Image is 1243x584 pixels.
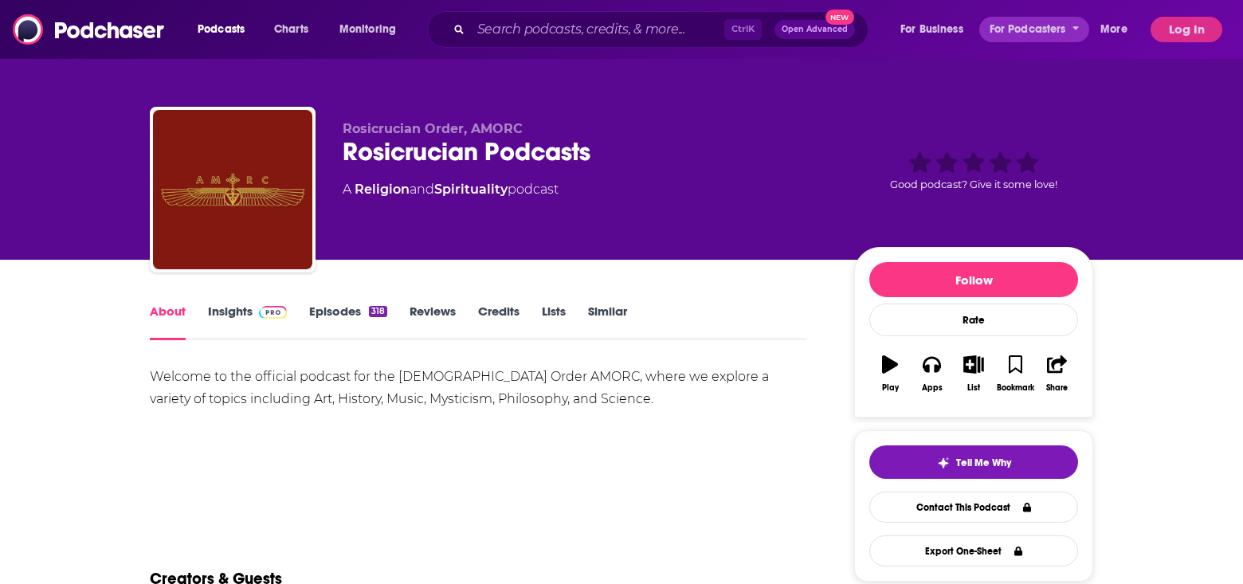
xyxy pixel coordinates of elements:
div: Welcome to the official podcast for the [DEMOGRAPHIC_DATA] Order AMORC, where we explore a variet... [150,366,807,410]
button: Log In [1151,17,1222,42]
img: tell me why sparkle [937,457,950,469]
div: Search podcasts, credits, & more... [442,11,884,48]
a: Spirituality [434,182,508,197]
span: More [1100,18,1127,41]
span: Ctrl K [724,19,762,40]
span: Tell Me Why [956,457,1011,469]
a: Similar [588,304,627,340]
span: Monitoring [339,18,396,41]
span: Podcasts [198,18,245,41]
a: Contact This Podcast [869,492,1078,523]
button: open menu [1089,17,1147,42]
div: Good podcast? Give it some love! [854,121,1093,220]
span: Charts [274,18,308,41]
img: Podchaser Pro [259,306,287,319]
span: and [410,182,434,197]
a: About [150,304,186,340]
a: Reviews [410,304,456,340]
button: Export One-Sheet [869,535,1078,566]
span: For Business [900,18,963,41]
div: Rate [869,304,1078,336]
button: Bookmark [994,345,1036,402]
img: Podchaser - Follow, Share and Rate Podcasts [13,14,166,45]
button: Apps [911,345,952,402]
button: Share [1037,345,1078,402]
a: Lists [542,304,566,340]
div: 318 [369,306,387,317]
input: Search podcasts, credits, & more... [471,17,724,42]
img: Rosicrucian Podcasts [153,110,312,269]
span: Rosicrucian Order, AMORC [343,121,523,136]
button: tell me why sparkleTell Me Why [869,445,1078,479]
div: Bookmark [997,383,1034,393]
a: Charts [264,17,318,42]
div: A podcast [343,180,559,199]
button: Play [869,345,911,402]
a: InsightsPodchaser Pro [208,304,287,340]
a: Episodes318 [309,304,387,340]
div: Share [1046,383,1068,393]
span: New [825,10,854,25]
span: Open Advanced [782,25,848,33]
button: open menu [889,17,983,42]
span: Good podcast? Give it some love! [890,178,1057,190]
button: open menu [979,17,1089,42]
div: List [967,383,980,393]
div: Play [882,383,899,393]
button: Open AdvancedNew [774,20,855,39]
a: Credits [478,304,520,340]
a: Religion [355,182,410,197]
div: Apps [922,383,943,393]
button: Follow [869,262,1078,297]
button: open menu [328,17,417,42]
button: open menu [186,17,265,42]
button: List [953,345,994,402]
span: For Podcasters [990,18,1066,41]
